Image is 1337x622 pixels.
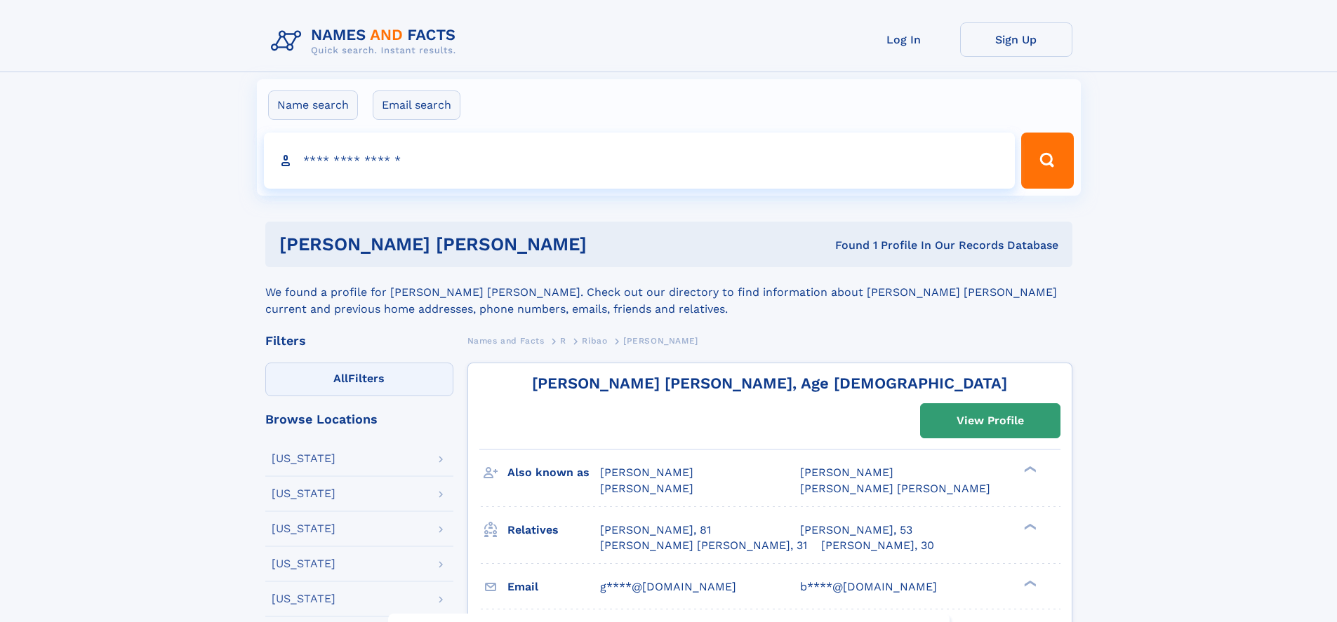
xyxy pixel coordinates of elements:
div: ❯ [1020,579,1037,588]
a: View Profile [921,404,1060,438]
div: [US_STATE] [272,523,335,534]
a: Sign Up [960,22,1072,57]
label: Email search [373,90,460,120]
a: Log In [848,22,960,57]
span: [PERSON_NAME] [623,336,698,346]
h3: Relatives [507,518,600,542]
div: Filters [265,334,453,347]
div: [US_STATE] [272,593,335,604]
label: Filters [265,363,453,396]
div: ❯ [1020,522,1037,531]
div: Browse Locations [265,413,453,426]
a: [PERSON_NAME], 30 [821,538,934,553]
a: [PERSON_NAME] [PERSON_NAME], Age [DEMOGRAPHIC_DATA] [532,374,1007,392]
img: Logo Names and Facts [265,22,467,60]
span: Ribao [582,336,607,346]
span: All [333,372,348,385]
span: [PERSON_NAME] [800,466,893,479]
a: [PERSON_NAME], 81 [600,522,711,538]
button: Search Button [1021,133,1073,189]
div: [US_STATE] [272,453,335,464]
a: Ribao [582,332,607,349]
div: ❯ [1020,465,1037,474]
h1: [PERSON_NAME] [PERSON_NAME] [279,236,711,253]
h3: Also known as [507,461,600,485]
label: Name search [268,90,358,120]
div: We found a profile for [PERSON_NAME] [PERSON_NAME]. Check out our directory to find information a... [265,267,1072,318]
a: [PERSON_NAME], 53 [800,522,912,538]
a: Names and Facts [467,332,545,349]
a: R [560,332,566,349]
a: [PERSON_NAME] [PERSON_NAME], 31 [600,538,807,553]
input: search input [264,133,1016,189]
div: [US_STATE] [272,558,335,569]
div: View Profile [957,405,1024,437]
span: [PERSON_NAME] [PERSON_NAME] [800,482,990,495]
div: Found 1 Profile In Our Records Database [711,238,1058,253]
span: [PERSON_NAME] [600,466,693,479]
span: R [560,336,566,346]
span: [PERSON_NAME] [600,482,693,495]
div: [US_STATE] [272,488,335,499]
h3: Email [507,575,600,599]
